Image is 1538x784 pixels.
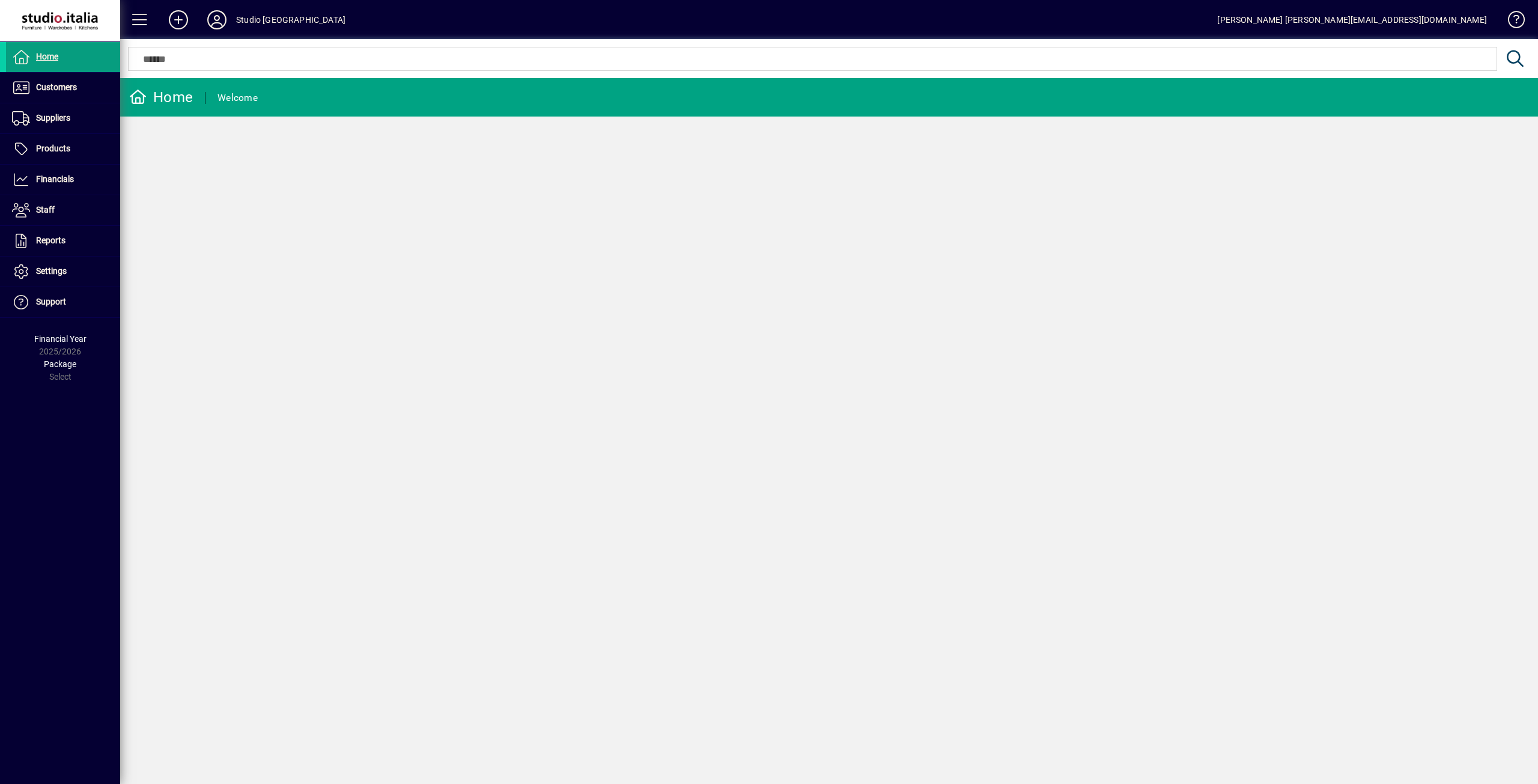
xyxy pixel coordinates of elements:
span: Package [44,359,76,369]
a: Suppliers [6,103,120,133]
span: Customers [36,82,77,92]
span: Suppliers [36,113,70,123]
a: Staff [6,195,120,225]
span: Products [36,144,70,153]
span: Support [36,297,66,306]
div: Home [129,88,193,107]
a: Knowledge Base [1499,2,1523,41]
span: Financial Year [34,334,87,344]
div: [PERSON_NAME] [PERSON_NAME][EMAIL_ADDRESS][DOMAIN_NAME] [1217,10,1487,29]
button: Profile [198,9,236,31]
span: Financials [36,174,74,184]
div: Welcome [217,88,258,108]
span: Home [36,52,58,61]
span: Reports [36,236,65,245]
a: Customers [6,73,120,103]
a: Reports [6,226,120,256]
button: Add [159,9,198,31]
span: Settings [36,266,67,276]
a: Settings [6,257,120,287]
a: Financials [6,165,120,195]
span: Staff [36,205,55,214]
a: Support [6,287,120,317]
a: Products [6,134,120,164]
div: Studio [GEOGRAPHIC_DATA] [236,10,345,29]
